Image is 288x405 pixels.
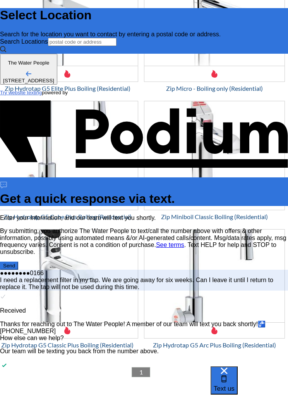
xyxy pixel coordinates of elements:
[3,60,54,66] p: The Water People
[42,90,68,95] span: powered by
[48,38,117,46] input: postal code or address
[211,366,288,405] iframe: podium webchat widget bubble
[156,242,184,248] a: Open terms and conditions in a new window
[3,78,54,83] div: [STREET_ADDRESS]
[3,263,15,269] div: Send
